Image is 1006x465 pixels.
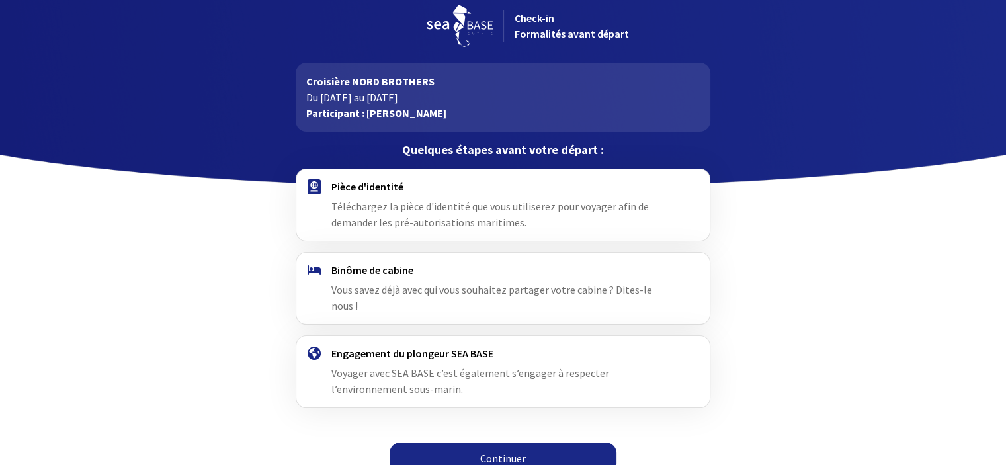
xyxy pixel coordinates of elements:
[331,180,675,193] h4: Pièce d'identité
[427,5,493,47] img: logo_seabase.svg
[308,179,321,194] img: passport.svg
[331,283,652,312] span: Vous savez déjà avec qui vous souhaitez partager votre cabine ? Dites-le nous !
[515,11,629,40] span: Check-in Formalités avant départ
[306,89,700,105] p: Du [DATE] au [DATE]
[331,200,649,229] span: Téléchargez la pièce d'identité que vous utiliserez pour voyager afin de demander les pré-autoris...
[306,73,700,89] p: Croisière NORD BROTHERS
[308,347,321,360] img: engagement.svg
[308,265,321,275] img: binome.svg
[306,105,700,121] p: Participant : [PERSON_NAME]
[331,263,675,276] h4: Binôme de cabine
[331,347,675,360] h4: Engagement du plongeur SEA BASE
[296,142,710,158] p: Quelques étapes avant votre départ :
[331,366,609,396] span: Voyager avec SEA BASE c’est également s’engager à respecter l’environnement sous-marin.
